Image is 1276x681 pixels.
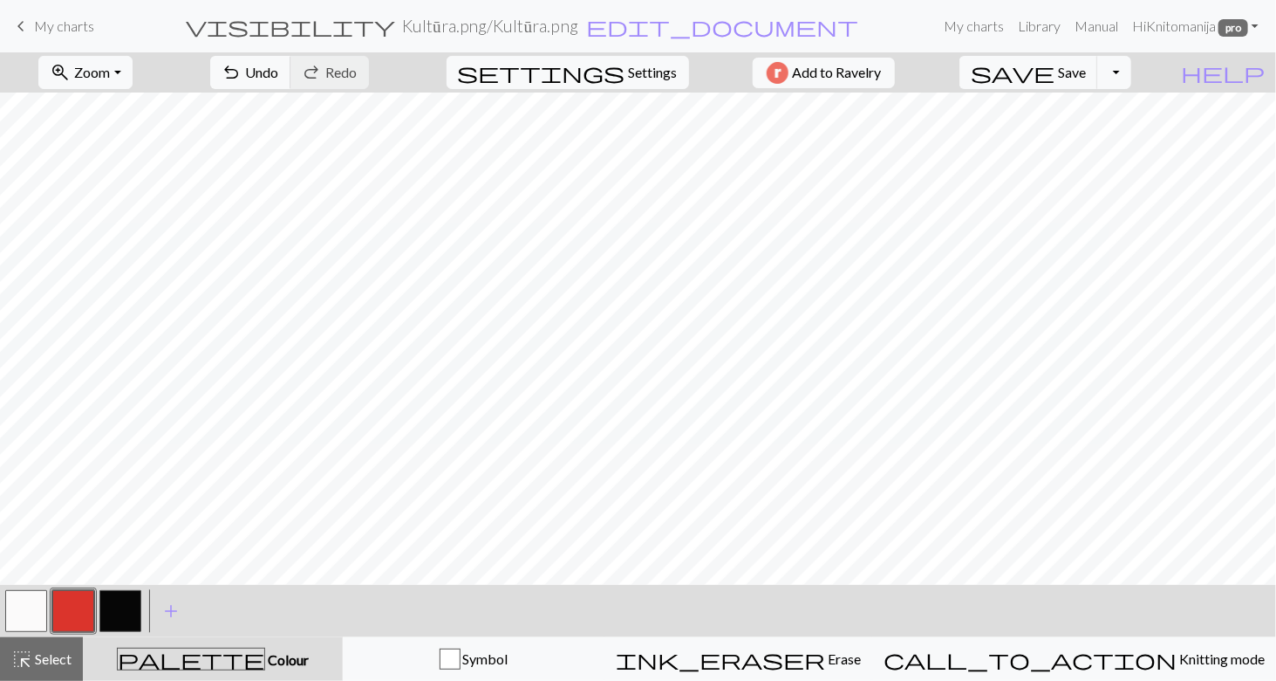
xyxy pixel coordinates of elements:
button: Add to Ravelry [753,58,895,88]
h2: Kultūra.png / Kultūra.png [402,16,578,36]
span: pro [1218,19,1248,37]
span: Save [1058,64,1086,80]
i: Settings [458,62,625,83]
span: help [1181,60,1265,85]
button: Colour [83,637,343,681]
span: visibility [186,14,395,38]
span: undo [222,60,242,85]
span: highlight_alt [11,647,32,671]
span: add [160,599,181,623]
span: Undo [246,64,279,80]
button: Knitting mode [872,637,1276,681]
button: Undo [210,56,291,89]
span: Settings [629,62,678,83]
span: settings [458,60,625,85]
a: Manual [1068,9,1125,44]
span: Select [32,650,72,667]
span: Erase [825,650,861,667]
span: ink_eraser [616,647,825,671]
span: My charts [34,17,94,34]
span: Zoom [74,64,110,80]
span: Add to Ravelry [792,62,881,84]
span: call_to_action [884,647,1177,671]
a: HiKnitomanija pro [1125,9,1266,44]
a: My charts [937,9,1011,44]
span: keyboard_arrow_left [10,14,31,38]
button: SettingsSettings [447,56,689,89]
button: Erase [604,637,872,681]
span: palette [118,647,264,671]
button: Zoom [38,56,132,89]
span: Knitting mode [1177,650,1265,667]
span: zoom_in [50,60,71,85]
span: Colour [265,651,309,668]
a: Library [1011,9,1068,44]
span: Symbol [461,650,508,667]
span: save [971,60,1054,85]
span: edit_document [586,14,858,38]
img: Ravelry [767,62,788,84]
button: Symbol [343,637,604,681]
button: Save [959,56,1098,89]
a: My charts [10,11,94,41]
